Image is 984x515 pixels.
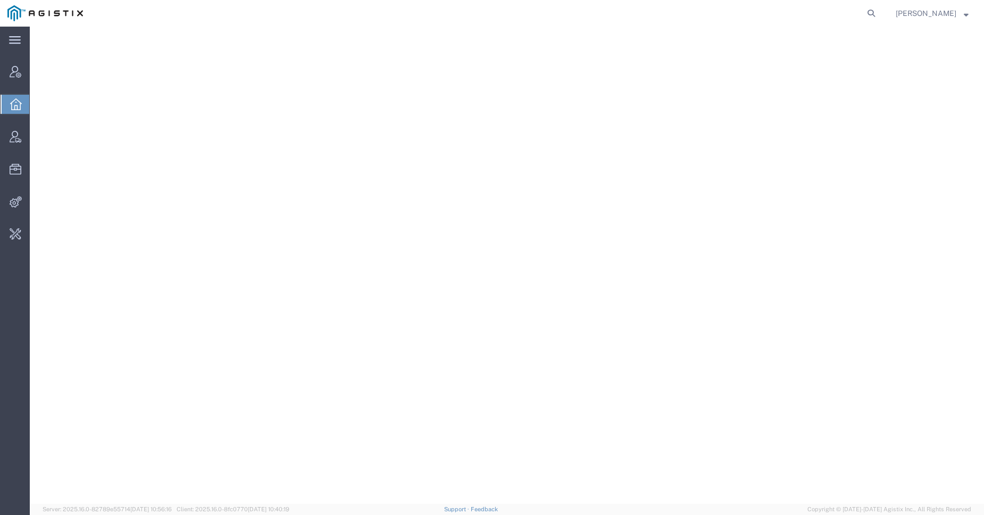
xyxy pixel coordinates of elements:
[43,506,172,512] span: Server: 2025.16.0-82789e55714
[7,5,83,21] img: logo
[807,505,971,514] span: Copyright © [DATE]-[DATE] Agistix Inc., All Rights Reserved
[130,506,172,512] span: [DATE] 10:56:16
[177,506,289,512] span: Client: 2025.16.0-8fc0770
[30,27,984,504] iframe: FS Legacy Container
[444,506,471,512] a: Support
[895,7,969,20] button: [PERSON_NAME]
[471,506,498,512] a: Feedback
[896,7,956,19] span: Yaroslav Kernytskyi
[248,506,289,512] span: [DATE] 10:40:19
